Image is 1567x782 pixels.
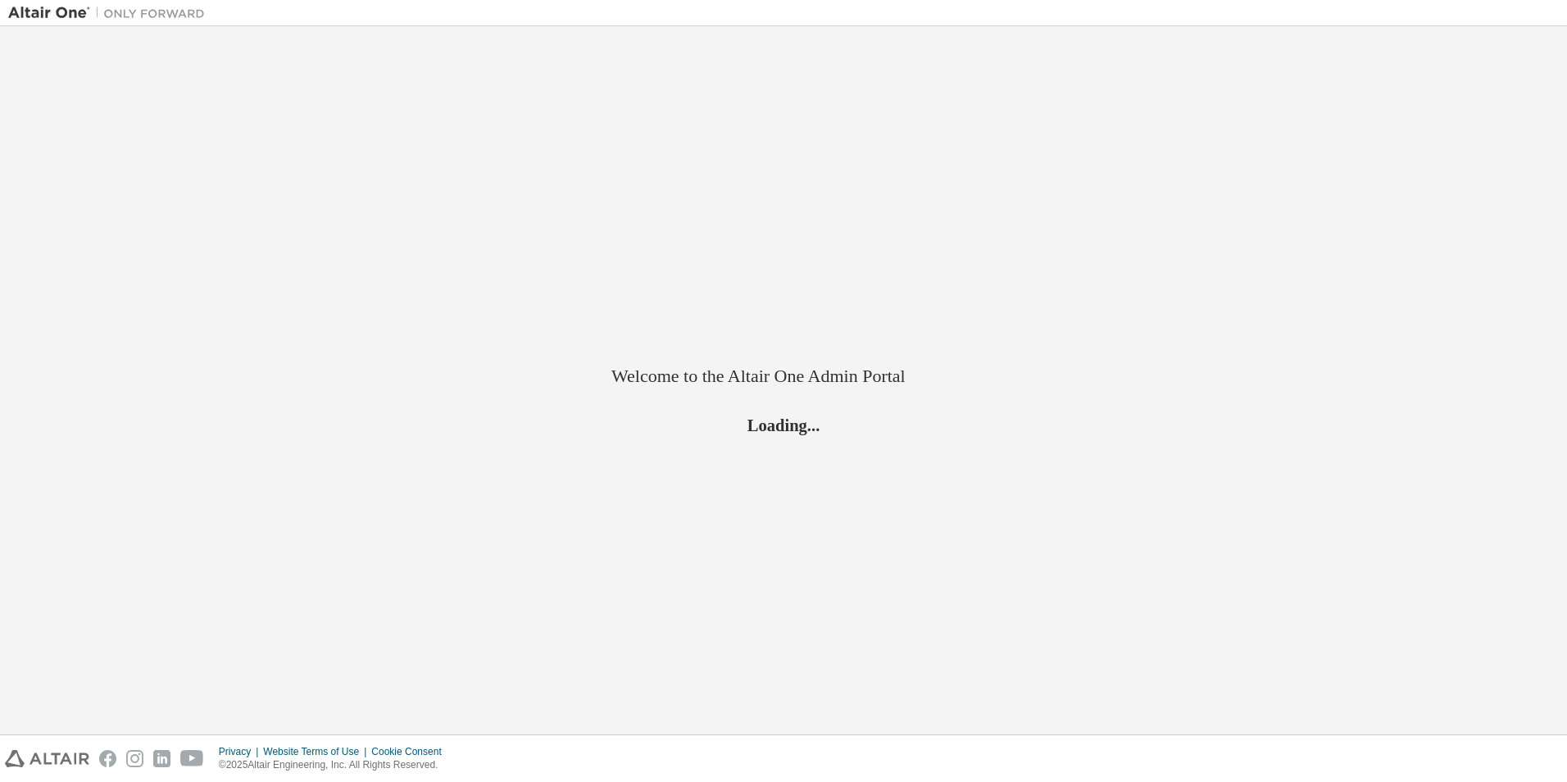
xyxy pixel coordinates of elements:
[8,5,213,21] img: Altair One
[263,745,371,758] div: Website Terms of Use
[99,750,116,767] img: facebook.svg
[219,758,452,772] p: © 2025 Altair Engineering, Inc. All Rights Reserved.
[371,745,451,758] div: Cookie Consent
[126,750,143,767] img: instagram.svg
[611,365,956,388] h2: Welcome to the Altair One Admin Portal
[180,750,204,767] img: youtube.svg
[5,750,89,767] img: altair_logo.svg
[611,415,956,436] h2: Loading...
[153,750,170,767] img: linkedin.svg
[219,745,263,758] div: Privacy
